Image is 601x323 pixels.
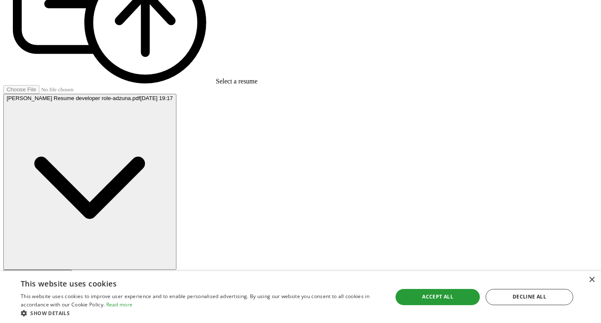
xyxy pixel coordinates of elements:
[216,78,257,85] label: Select a resume
[396,289,480,305] div: Accept all
[21,293,369,308] span: This website uses cookies to improve user experience and to enable personalised advertising. By u...
[21,309,382,317] div: Show details
[140,95,173,101] span: [DATE] 19:17
[3,94,176,270] button: [PERSON_NAME] Resume developer role-adzuna.pdf[DATE] 19:17
[21,276,361,289] div: This website uses cookies
[7,95,140,101] span: [PERSON_NAME] Resume developer role-adzuna.pdf
[3,270,72,279] button: Upload a differentresume
[106,301,133,308] a: Read more, opens a new window
[486,289,573,305] div: Decline all
[30,310,70,317] span: Show details
[589,277,595,283] div: Close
